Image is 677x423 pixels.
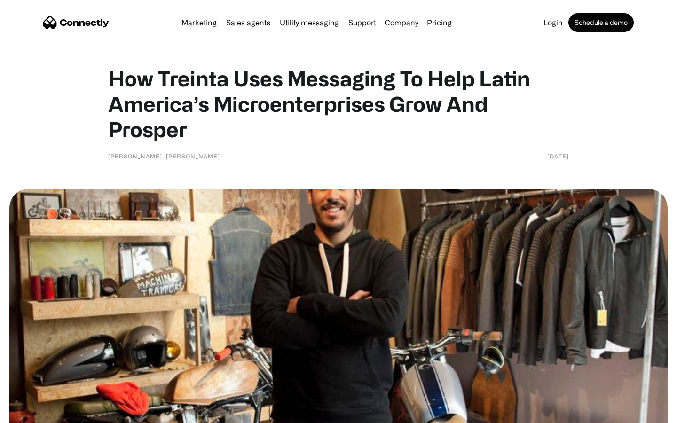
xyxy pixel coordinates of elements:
div: [PERSON_NAME], [PERSON_NAME] [108,151,220,161]
div: [DATE] [547,151,569,161]
a: Support [345,19,380,26]
h1: How Treinta Uses Messaging To Help Latin America’s Microenterprises Grow And Prosper [108,66,569,142]
ul: Language list [19,407,56,420]
a: Schedule a demo [568,13,634,32]
a: Utility messaging [276,19,343,26]
a: Pricing [423,19,456,26]
aside: Language selected: English [9,407,56,420]
div: Company [385,16,418,29]
a: Login [540,19,567,26]
a: Sales agents [222,19,274,26]
a: Marketing [178,19,220,26]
